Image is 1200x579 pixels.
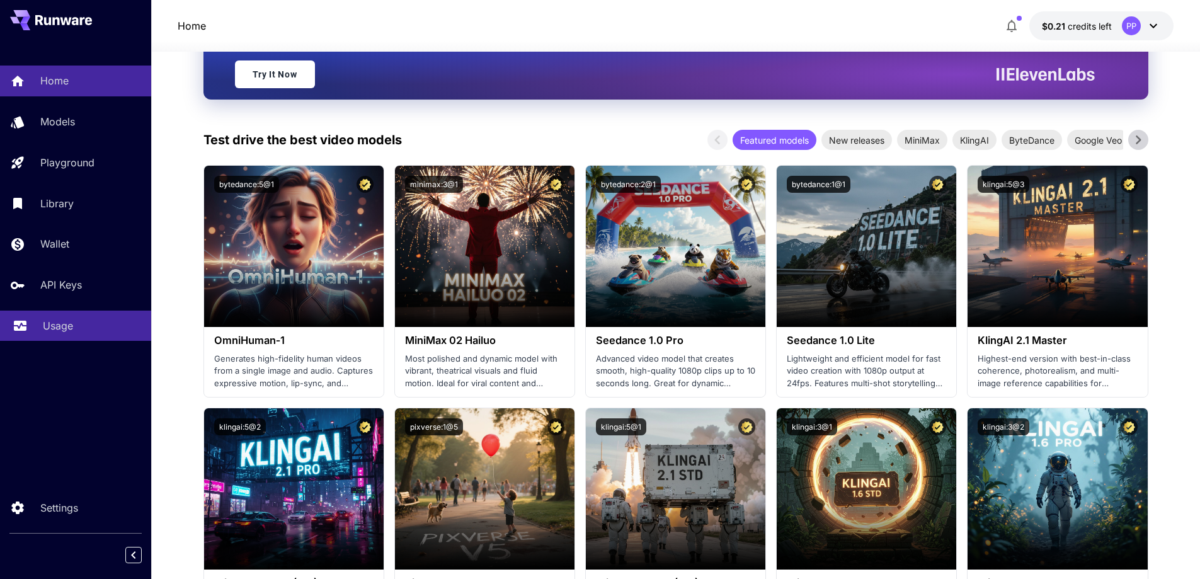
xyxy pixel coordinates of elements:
[777,408,956,570] img: alt
[929,418,946,435] button: Certified Model – Vetted for best performance and includes a commercial license.
[978,335,1137,347] h3: KlingAI 2.1 Master
[952,134,997,147] span: KlingAI
[214,418,266,435] button: klingai:5@2
[787,176,850,193] button: bytedance:1@1
[357,418,374,435] button: Certified Model – Vetted for best performance and includes a commercial license.
[897,130,947,150] div: MiniMax
[929,176,946,193] button: Certified Model – Vetted for best performance and includes a commercial license.
[1042,21,1068,32] span: $0.21
[821,130,892,150] div: New releases
[733,130,816,150] div: Featured models
[978,418,1029,435] button: klingai:3@2
[1122,16,1141,35] div: PP
[596,176,661,193] button: bytedance:2@1
[135,544,151,566] div: Collapse sidebar
[178,18,206,33] nav: breadcrumb
[235,60,315,88] a: Try It Now
[547,176,564,193] button: Certified Model – Vetted for best performance and includes a commercial license.
[204,166,384,327] img: alt
[405,335,564,347] h3: MiniMax 02 Hailuo
[203,130,402,149] p: Test drive the best video models
[405,176,463,193] button: minimax:3@1
[214,353,374,390] p: Generates high-fidelity human videos from a single image and audio. Captures expressive motion, l...
[405,418,463,435] button: pixverse:1@5
[596,353,755,390] p: Advanced video model that creates smooth, high-quality 1080p clips up to 10 seconds long. Great f...
[357,176,374,193] button: Certified Model – Vetted for best performance and includes a commercial license.
[787,353,946,390] p: Lightweight and efficient model for fast video creation with 1080p output at 24fps. Features mult...
[1002,130,1062,150] div: ByteDance
[40,277,82,292] p: API Keys
[596,418,646,435] button: klingai:5@1
[395,408,574,570] img: alt
[204,408,384,570] img: alt
[586,166,765,327] img: alt
[821,134,892,147] span: New releases
[897,134,947,147] span: MiniMax
[40,196,74,211] p: Library
[787,418,837,435] button: klingai:3@1
[395,166,574,327] img: alt
[978,353,1137,390] p: Highest-end version with best-in-class coherence, photorealism, and multi-image reference capabil...
[586,408,765,570] img: alt
[978,176,1029,193] button: klingai:5@3
[1029,11,1174,40] button: $0.2139PP
[1121,418,1138,435] button: Certified Model – Vetted for best performance and includes a commercial license.
[738,418,755,435] button: Certified Model – Vetted for best performance and includes a commercial license.
[40,500,78,515] p: Settings
[405,353,564,390] p: Most polished and dynamic model with vibrant, theatrical visuals and fluid motion. Ideal for vira...
[214,176,279,193] button: bytedance:5@1
[596,335,755,347] h3: Seedance 1.0 Pro
[1067,134,1129,147] span: Google Veo
[1067,130,1129,150] div: Google Veo
[733,134,816,147] span: Featured models
[178,18,206,33] a: Home
[1121,176,1138,193] button: Certified Model – Vetted for best performance and includes a commercial license.
[43,318,73,333] p: Usage
[738,176,755,193] button: Certified Model – Vetted for best performance and includes a commercial license.
[968,408,1147,570] img: alt
[547,418,564,435] button: Certified Model – Vetted for best performance and includes a commercial license.
[1002,134,1062,147] span: ByteDance
[40,236,69,251] p: Wallet
[1068,21,1112,32] span: credits left
[968,166,1147,327] img: alt
[1042,20,1112,33] div: $0.2139
[787,335,946,347] h3: Seedance 1.0 Lite
[40,73,69,88] p: Home
[952,130,997,150] div: KlingAI
[40,155,94,170] p: Playground
[40,114,75,129] p: Models
[777,166,956,327] img: alt
[214,335,374,347] h3: OmniHuman‑1
[125,547,142,563] button: Collapse sidebar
